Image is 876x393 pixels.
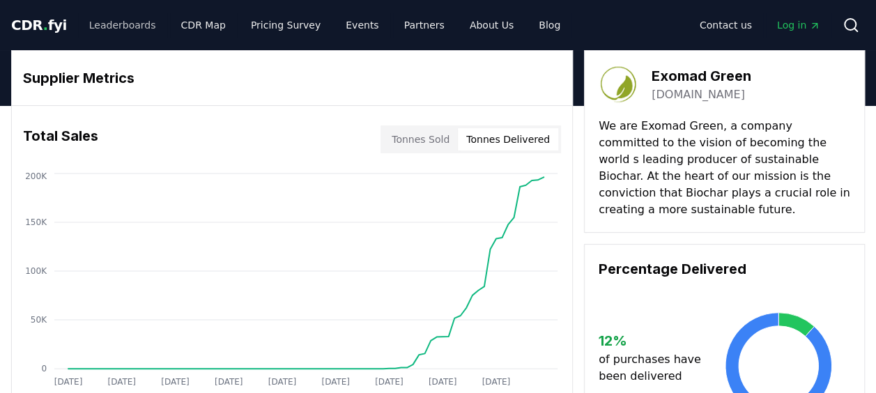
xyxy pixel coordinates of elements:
[766,13,831,38] a: Log in
[240,13,332,38] a: Pricing Survey
[652,65,751,86] h3: Exomad Green
[41,364,47,373] tspan: 0
[458,128,558,151] button: Tonnes Delivered
[335,13,390,38] a: Events
[482,377,511,387] tspan: [DATE]
[689,13,831,38] nav: Main
[599,351,707,385] p: of purchases have been delivered
[429,377,457,387] tspan: [DATE]
[11,17,67,33] span: CDR fyi
[599,259,850,279] h3: Percentage Delivered
[161,377,190,387] tspan: [DATE]
[78,13,571,38] nav: Main
[11,15,67,35] a: CDR.fyi
[383,128,458,151] button: Tonnes Sold
[31,315,47,325] tspan: 50K
[25,266,47,276] tspan: 100K
[23,68,561,88] h3: Supplier Metrics
[777,18,820,32] span: Log in
[268,377,297,387] tspan: [DATE]
[599,118,850,218] p: We are Exomad Green, a company committed to the vision of becoming the world s leading producer o...
[25,171,47,181] tspan: 200K
[528,13,571,38] a: Blog
[54,377,83,387] tspan: [DATE]
[652,86,745,103] a: [DOMAIN_NAME]
[393,13,456,38] a: Partners
[78,13,167,38] a: Leaderboards
[599,330,707,351] h3: 12 %
[23,125,98,153] h3: Total Sales
[107,377,136,387] tspan: [DATE]
[321,377,350,387] tspan: [DATE]
[599,65,638,104] img: Exomad Green-logo
[459,13,525,38] a: About Us
[215,377,243,387] tspan: [DATE]
[43,17,48,33] span: .
[375,377,404,387] tspan: [DATE]
[25,217,47,227] tspan: 150K
[170,13,237,38] a: CDR Map
[689,13,763,38] a: Contact us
